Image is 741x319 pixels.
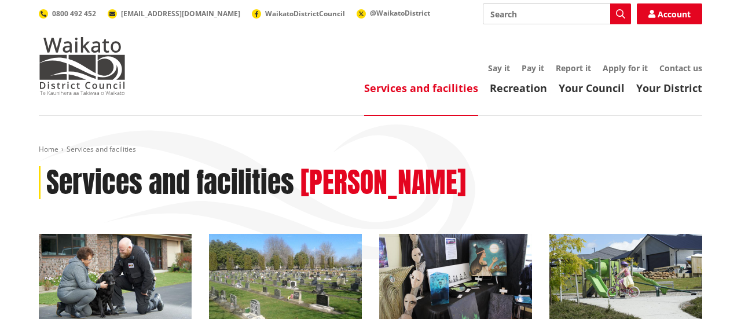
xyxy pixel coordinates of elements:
h2: [PERSON_NAME] [300,166,466,200]
input: Search input [483,3,631,24]
a: Contact us [659,63,702,74]
a: Your District [636,81,702,95]
span: @WaikatoDistrict [370,8,430,18]
a: WaikatoDistrictCouncil [252,9,345,19]
nav: breadcrumb [39,145,702,155]
h1: Services and facilities [46,166,294,200]
a: Your Council [559,81,625,95]
a: Recreation [490,81,547,95]
a: Pay it [522,63,544,74]
a: 0800 492 452 [39,9,96,19]
img: Waikato District Council - Te Kaunihera aa Takiwaa o Waikato [39,37,126,95]
a: [EMAIL_ADDRESS][DOMAIN_NAME] [108,9,240,19]
a: Home [39,144,58,154]
span: 0800 492 452 [52,9,96,19]
span: Services and facilities [67,144,136,154]
span: WaikatoDistrictCouncil [265,9,345,19]
a: Say it [488,63,510,74]
a: Report it [556,63,591,74]
span: [EMAIL_ADDRESS][DOMAIN_NAME] [121,9,240,19]
a: Apply for it [603,63,648,74]
a: Account [637,3,702,24]
a: Services and facilities [364,81,478,95]
a: @WaikatoDistrict [357,8,430,18]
